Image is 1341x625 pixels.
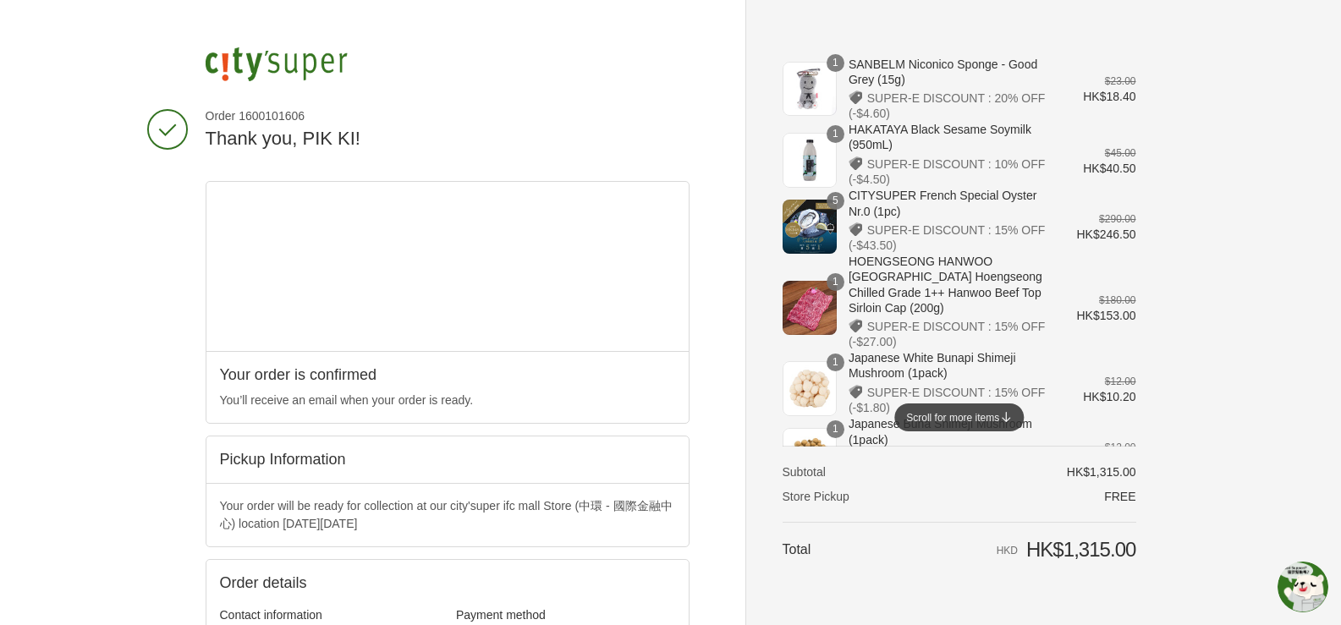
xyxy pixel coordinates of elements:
span: HK$1,315.00 [1067,465,1136,479]
img: omnichat-custom-icon-img [1278,562,1328,612]
span: HK$18.40 [1083,90,1135,103]
span: HK$153.00 [1076,309,1135,322]
span: HK$40.50 [1083,162,1135,175]
span: HAKATAYA Black Sesame Soymilk (950mL) [849,122,1053,152]
p: You’ll receive an email when your order is ready. [220,392,675,409]
span: HK$1,315.00 [1026,538,1136,561]
img: CITYSUPER French Special Oyster Nr.0 (1pc) [783,200,837,254]
h3: Contact information [220,607,439,622]
img: Japanese Buna Shimeji Mushroom (1pack) [783,428,837,482]
img: SANBELM Niconico Sponge - Good Grey (15g) [783,62,837,116]
span: SUPER-E DISCOUNT : 10% OFF (-$4.50) [849,157,1045,186]
img: Japanese White Bunapi Shimeji Mushroom (1pack) [783,361,837,415]
th: Subtotal [783,464,888,480]
span: Japanese Buna Shimeji Mushroom (1pack) [849,416,1053,447]
span: SUPER-E DISCOUNT : 15% OFF (-$1.80) [849,386,1045,414]
span: Total [783,542,811,556]
span: SUPER-E DISCOUNT : 20% OFF (-$4.60) [849,91,1045,120]
p: Your order will be ready for collection at our city'super ifc mall Store (中環 - 國際金融中心) location [... [220,497,675,533]
del: $290.00 [1099,213,1135,225]
span: 1 [827,354,844,371]
img: city'super E-Shop [206,47,348,81]
img: HOENGSEONG HANWOO Korea Hoengseong Chilled Grade 1++ Hanwoo Beef Top Sirloin Cap (200g) [783,281,837,335]
span: SANBELM Niconico Sponge - Good Grey (15g) [849,57,1053,87]
span: Japanese White Bunapi Shimeji Mushroom (1pack) [849,350,1053,381]
span: HOENGSEONG HANWOO [GEOGRAPHIC_DATA] Hoengseong Chilled Grade 1++ Hanwoo Beef Top Sirloin Cap (200g) [849,254,1053,315]
span: HK$10.20 [1083,390,1135,403]
span: 5 [827,192,844,210]
span: 1 [827,273,844,291]
h2: Thank you, PIK KI! [206,127,690,151]
del: $12.00 [1105,376,1136,387]
h2: Pickup Information [220,450,675,469]
div: Scroll for more items [894,403,1024,431]
span: Order 1600101606 [206,108,690,123]
del: $180.00 [1099,294,1135,306]
del: $23.00 [1105,75,1136,87]
iframe: Google map displaying pin point of shipping address: Central, Hong Kong Island [206,182,690,351]
del: $45.00 [1105,147,1136,159]
span: Free [1104,490,1135,503]
h2: Your order is confirmed [220,365,675,385]
span: HK$246.50 [1076,228,1135,241]
span: SUPER-E DISCOUNT : 15% OFF (-$43.50) [849,223,1045,252]
del: $12.00 [1105,441,1136,453]
h2: Order details [220,573,675,593]
img: HAKATAYA Black Sesame Soymilk (950mL) [783,133,837,187]
span: 1 [827,420,844,438]
span: 1 [827,54,844,72]
span: 1 [827,125,844,143]
h3: Payment method [456,607,675,622]
span: CITYSUPER French Special Oyster Nr.0 (1pc) [849,188,1053,218]
span: Store Pickup [783,490,849,503]
span: SUPER-E DISCOUNT : 15% OFF (-$27.00) [849,320,1045,348]
span: HKD [997,545,1018,556]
